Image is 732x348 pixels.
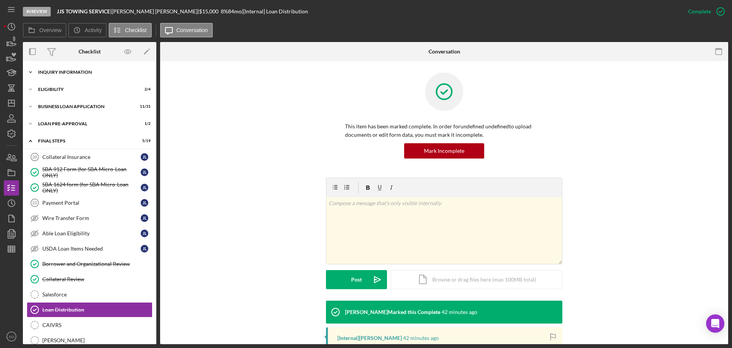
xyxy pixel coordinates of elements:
[4,329,19,344] button: SO
[57,8,112,15] div: |
[42,154,141,160] div: Collateral Insurance
[351,270,362,289] div: Post
[141,245,148,253] div: J L
[27,287,152,302] a: Salesforce
[27,317,152,333] a: CAIVRS
[27,226,152,241] a: Able Loan EligibilityJL
[42,261,152,267] div: Borrower and Organizational Review
[27,165,152,180] a: SBA 912 Form (for SBA Micro-Loan ONLY)JL
[27,302,152,317] a: Loan Distribution
[32,155,37,159] tspan: 20
[137,87,151,92] div: 2 / 4
[141,153,148,161] div: J L
[85,27,101,33] label: Activity
[109,23,152,37] button: Checklist
[326,270,387,289] button: Post
[38,70,147,74] div: INQUIRY INFORMATION
[141,168,148,176] div: J L
[39,27,61,33] label: Overview
[42,246,141,252] div: USDA Loan Items Needed
[23,23,66,37] button: Overview
[404,143,484,159] button: Mark Incomplete
[42,307,152,313] div: Loan Distribution
[337,335,402,341] div: [Internal] [PERSON_NAME]
[42,181,141,194] div: SBA 1624 form (for SBA Micro-Loan ONLY)
[228,8,242,15] div: 84 mo
[125,27,147,33] label: Checklist
[57,8,110,15] b: JJS TOWING SERVICE
[141,199,148,207] div: J L
[27,180,152,195] a: SBA 1624 form (for SBA Micro-Loan ONLY)JL
[242,8,308,15] div: | [Internal] Loan Distribution
[42,200,141,206] div: Payment Portal
[42,322,152,328] div: CAIVRS
[68,23,106,37] button: Activity
[38,104,132,109] div: BUSINESS LOAN APPLICATION
[27,241,152,256] a: USDA Loan Items NeededJL
[42,337,152,343] div: [PERSON_NAME]
[112,8,199,15] div: [PERSON_NAME] [PERSON_NAME] |
[79,49,101,55] div: Checklist
[706,314,724,333] div: Open Intercom Messenger
[424,143,464,159] div: Mark Incomplete
[141,230,148,237] div: J L
[38,121,132,126] div: LOAN PRE-APPROVAL
[441,309,477,315] time: 2025-09-08 17:57
[38,139,132,143] div: FINAL STEPS
[42,276,152,282] div: Collateral Review
[403,335,439,341] time: 2025-09-08 17:57
[199,8,218,15] span: $15,000
[345,122,543,139] p: This item has been marked complete. In order for undefined undefined to upload documents or edit ...
[345,309,440,315] div: [PERSON_NAME] Marked this Complete
[9,335,14,339] text: SO
[141,214,148,222] div: J L
[221,8,228,15] div: 8 %
[27,256,152,272] a: Borrower and Organizational Review
[141,184,148,191] div: J L
[27,333,152,348] a: [PERSON_NAME]
[429,49,460,55] div: Conversation
[137,104,151,109] div: 11 / 31
[42,230,141,236] div: Able Loan Eligibility
[42,166,141,178] div: SBA 912 Form (for SBA Micro-Loan ONLY)
[32,201,37,205] tspan: 23
[137,121,151,126] div: 1 / 2
[27,195,152,210] a: 23Payment PortalJL
[137,139,151,143] div: 5 / 19
[27,149,152,165] a: 20Collateral InsuranceJL
[42,215,141,221] div: Wire Transfer Form
[38,87,132,92] div: ELIGIBILITY
[27,272,152,287] a: Collateral Review
[42,291,152,298] div: Salesforce
[27,210,152,226] a: Wire Transfer FormJL
[688,4,711,19] div: Complete
[160,23,213,37] button: Conversation
[177,27,208,33] label: Conversation
[681,4,728,19] button: Complete
[23,7,51,16] div: In Review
